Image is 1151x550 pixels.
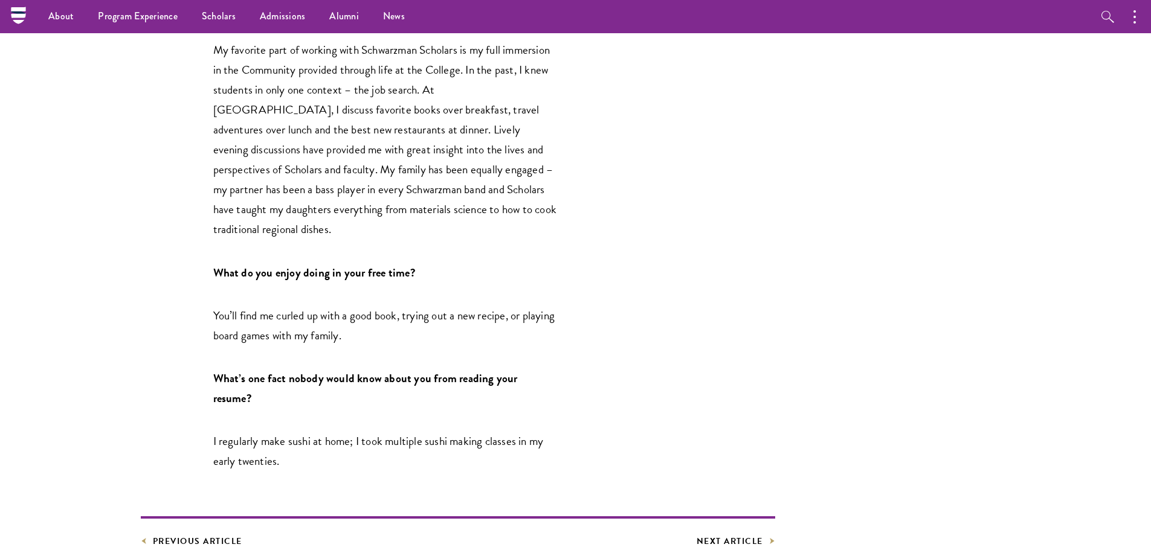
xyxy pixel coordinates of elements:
[213,307,555,344] span: You’ll find me curled up with a good book, trying out a new recipe, or playing board games with m...
[697,534,775,549] a: Next Article
[213,369,518,407] span: What’s one fact nobody would know about you from reading your resume?
[213,432,544,470] span: I regularly make sushi at home; I took multiple sushi making classes in my early twenties.
[213,264,416,281] span: What do you enjoy doing in your free time?
[141,534,242,549] a: Previous Article
[213,41,557,238] span: My favorite part of working with Schwarzman Scholars is my full immersion in the Community provid...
